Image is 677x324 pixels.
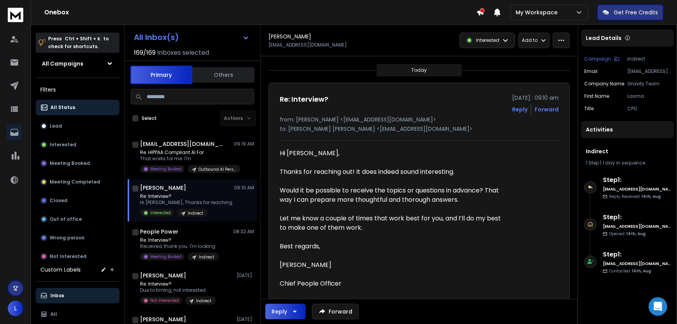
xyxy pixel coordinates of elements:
[312,304,359,319] button: Forward
[140,199,232,206] p: Hi [PERSON_NAME], Thanks for reaching
[584,68,597,75] p: Email
[50,216,82,222] p: Out of office
[626,231,646,237] span: 14th, Aug
[586,160,669,166] div: |
[280,149,506,158] p: Hi [PERSON_NAME],
[603,250,671,259] h6: Step 1 :
[199,254,214,260] p: Indirect
[603,159,645,166] span: 1 day in sequence
[265,304,306,319] button: Reply
[649,297,667,316] div: Open Intercom Messenger
[50,311,57,317] p: All
[609,268,651,274] p: Contacted
[641,194,661,199] span: 14th, Aug
[36,137,119,152] button: Interested
[50,235,85,241] p: Wrong person
[280,242,506,307] p: Best regards, [PERSON_NAME] Chief People Officer Gravity Team
[36,230,119,246] button: Wrong person
[597,5,663,20] button: Get Free Credits
[237,316,254,322] p: [DATE]
[268,33,311,40] h1: [PERSON_NAME]
[36,307,119,322] button: All
[50,123,62,129] p: Lead
[280,116,559,123] p: from: [PERSON_NAME] <[EMAIL_ADDRESS][DOMAIN_NAME]>
[632,268,651,274] span: 14th, Aug
[140,140,225,148] h1: [EMAIL_ADDRESS][DOMAIN_NAME]
[603,224,671,229] h6: [EMAIL_ADDRESS][DOMAIN_NAME]
[586,147,669,155] h1: Indirect
[280,125,559,133] p: to: [PERSON_NAME] [PERSON_NAME] <[EMAIL_ADDRESS][DOMAIN_NAME]>
[8,301,23,316] button: L
[140,237,219,243] p: Re: Interview?
[188,210,203,216] p: Indirect
[42,60,83,68] h1: All Campaigns
[150,254,182,260] p: Meeting Booked
[627,81,671,87] p: Gravity Team
[140,149,233,156] p: Re: HIPPAA Compliant AI For
[603,186,671,192] h6: [EMAIL_ADDRESS][DOMAIN_NAME]
[476,37,499,43] p: Interested
[140,156,233,162] p: That works for me. I'm
[268,42,347,48] p: [EMAIL_ADDRESS][DOMAIN_NAME]
[50,104,75,111] p: All Status
[50,160,90,166] p: Meeting Booked
[140,193,232,199] p: Re: Interview?
[603,213,671,222] h6: Step 1 :
[609,231,646,237] p: Opened
[586,34,622,42] p: Lead Details
[614,9,658,16] p: Get Free Credits
[36,84,119,95] h3: Filters
[36,249,119,264] button: Not Interested
[64,34,101,43] span: Ctrl + Shift + k
[142,115,157,121] label: Select
[134,33,179,41] h1: All Inbox(s)
[134,48,156,57] span: 169 / 169
[50,179,100,185] p: Meeting Completed
[199,166,236,172] p: Outbound AI Personalized
[603,261,671,267] h6: [EMAIL_ADDRESS][DOMAIN_NAME]
[233,229,254,235] p: 08:32 AM
[584,56,611,62] p: Campaign
[157,48,209,57] h3: Inboxes selected
[272,308,287,315] div: Reply
[36,100,119,115] button: All Status
[36,156,119,171] button: Meeting Booked
[512,94,559,102] p: [DATE] : 09:10 am
[584,106,594,112] p: title
[627,93,671,99] p: Lasma
[140,243,219,249] p: Received, thank you. I'm looking
[584,56,620,62] button: Campaign
[44,8,476,17] h1: Onebox
[609,194,661,199] p: Reply Received
[280,167,506,177] p: Thanks for reaching out! It does indeed sound interesting.
[140,281,216,287] p: Re: Interview?
[412,67,427,73] p: Today
[140,287,216,293] p: Due to timing, not interested
[140,272,186,279] h1: [PERSON_NAME]
[516,9,561,16] p: My Workspace
[512,106,528,113] button: Reply
[130,66,192,84] button: Primary
[234,141,254,147] p: 09:19 AM
[581,121,674,138] div: Activities
[36,211,119,227] button: Out of office
[237,272,254,279] p: [DATE]
[584,81,624,87] p: Company Name
[36,174,119,190] button: Meeting Completed
[584,93,609,99] p: First Name
[234,185,254,191] p: 09:10 AM
[535,106,559,113] div: Forward
[150,210,171,216] p: Interested
[50,198,68,204] p: Closed
[48,35,109,50] p: Press to check for shortcuts.
[40,266,81,274] h3: Custom Labels
[8,8,23,22] img: logo
[150,298,179,303] p: Not Interested
[192,66,255,83] button: Others
[50,253,87,260] p: Not Interested
[603,175,671,185] h6: Step 1 :
[36,288,119,303] button: Inbox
